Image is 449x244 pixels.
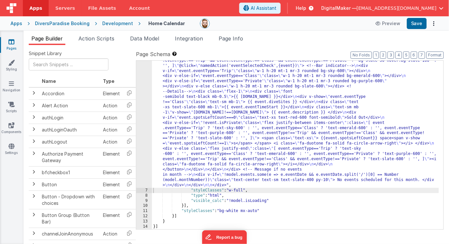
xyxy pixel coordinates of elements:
[388,52,394,59] button: 3
[100,166,123,178] td: Element
[429,19,439,28] button: Options
[148,21,185,26] h4: Home Calendar
[357,5,437,11] span: [EMAIL_ADDRESS][DOMAIN_NAME]
[200,19,209,28] img: 338b8ff906eeea576da06f2fc7315c1b
[100,124,123,136] td: Action
[100,209,123,228] td: Element
[100,148,123,166] td: Element
[31,35,63,42] span: Page Builder
[29,5,42,11] span: Apps
[88,5,116,11] span: File Assets
[39,148,100,166] td: Authorize Payment Gateway
[100,191,123,209] td: Element
[35,20,90,27] div: DiversParadise Booking
[10,20,22,27] div: Apps
[136,188,152,193] div: 7
[42,78,56,84] span: Name
[373,52,379,59] button: 1
[407,18,427,29] button: Save
[136,198,152,204] div: 9
[39,136,100,148] td: authLogout
[136,193,152,198] div: 8
[136,219,152,224] div: 13
[321,5,444,11] button: DigitalMaker — [EMAIL_ADDRESS][DOMAIN_NAME]
[39,166,100,178] td: bfcheckbox1
[202,230,247,244] iframe: Marker.io feedback button
[100,136,123,148] td: Action
[419,52,425,59] button: 7
[100,87,123,100] td: Element
[39,112,100,124] td: authLogin
[102,20,133,27] div: Development
[136,50,170,58] span: Page Schema
[39,228,100,240] td: channelJoinAnonymous
[395,52,402,59] button: 4
[39,209,100,228] td: Button Group (Button Bar)
[321,5,357,11] span: DigitalMaker —
[136,203,152,208] div: 10
[100,178,123,191] td: Element
[29,58,108,70] input: Search Snippets ...
[100,112,123,124] td: Action
[296,5,306,11] span: Help
[39,178,100,191] td: Button
[103,78,114,84] span: Type
[78,35,114,42] span: Action Scripts
[175,35,203,42] span: Integration
[39,124,100,136] td: authLoginOauth
[39,87,100,100] td: Accordion
[426,52,444,59] button: Format
[100,228,123,240] td: Action
[380,52,386,59] button: 2
[55,5,75,11] span: Servers
[219,35,243,42] span: Page Info
[403,52,409,59] button: 5
[136,208,152,214] div: 11
[411,52,417,59] button: 6
[39,191,100,209] td: Button - Dropdown with choices
[39,99,100,112] td: Alert Action
[130,35,159,42] span: Data Model
[372,18,404,29] button: Preview
[351,52,372,59] button: No Folds
[100,99,123,112] td: Action
[136,224,152,229] div: 14
[239,3,281,14] button: AI Assistant
[251,5,276,11] span: AI Assistant
[136,214,152,219] div: 12
[29,50,62,57] span: Snippet Library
